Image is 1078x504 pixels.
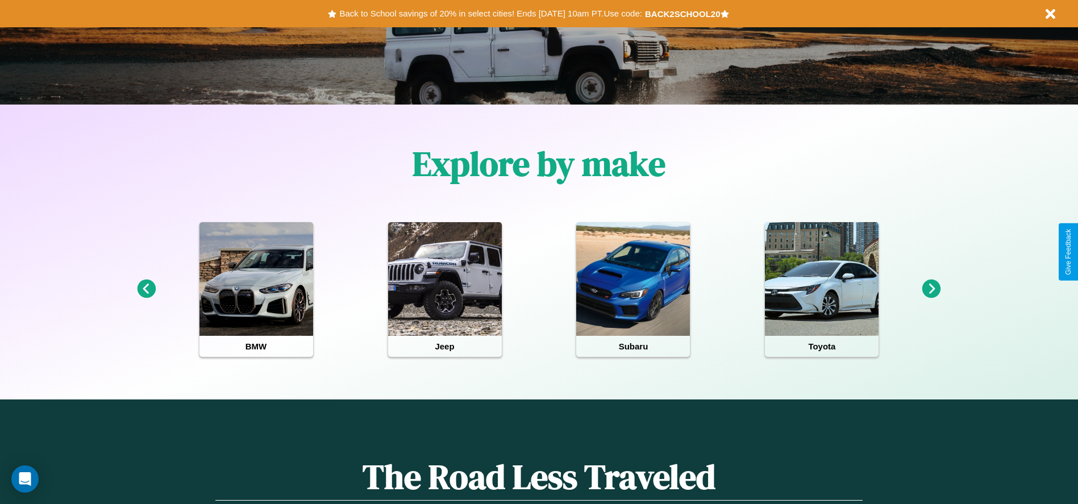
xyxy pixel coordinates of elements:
[413,140,665,187] h1: Explore by make
[336,6,644,22] button: Back to School savings of 20% in select cities! Ends [DATE] 10am PT.Use code:
[576,336,690,357] h4: Subaru
[11,465,39,493] div: Open Intercom Messenger
[765,336,879,357] h4: Toyota
[645,9,721,19] b: BACK2SCHOOL20
[388,336,502,357] h4: Jeep
[1064,229,1072,275] div: Give Feedback
[215,453,862,501] h1: The Road Less Traveled
[199,336,313,357] h4: BMW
